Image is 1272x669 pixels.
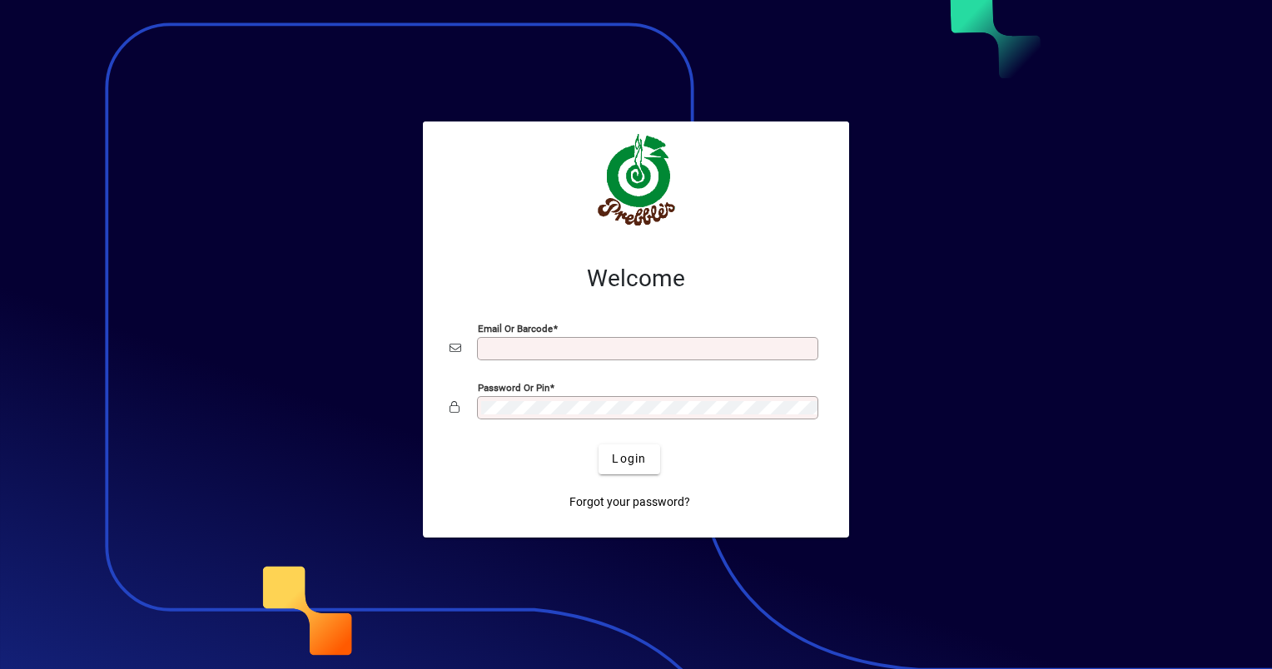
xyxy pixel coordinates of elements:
[450,265,822,293] h2: Welcome
[599,444,659,474] button: Login
[563,488,697,518] a: Forgot your password?
[478,381,549,393] mat-label: Password or Pin
[569,493,690,511] span: Forgot your password?
[612,450,646,468] span: Login
[478,322,553,334] mat-label: Email or Barcode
